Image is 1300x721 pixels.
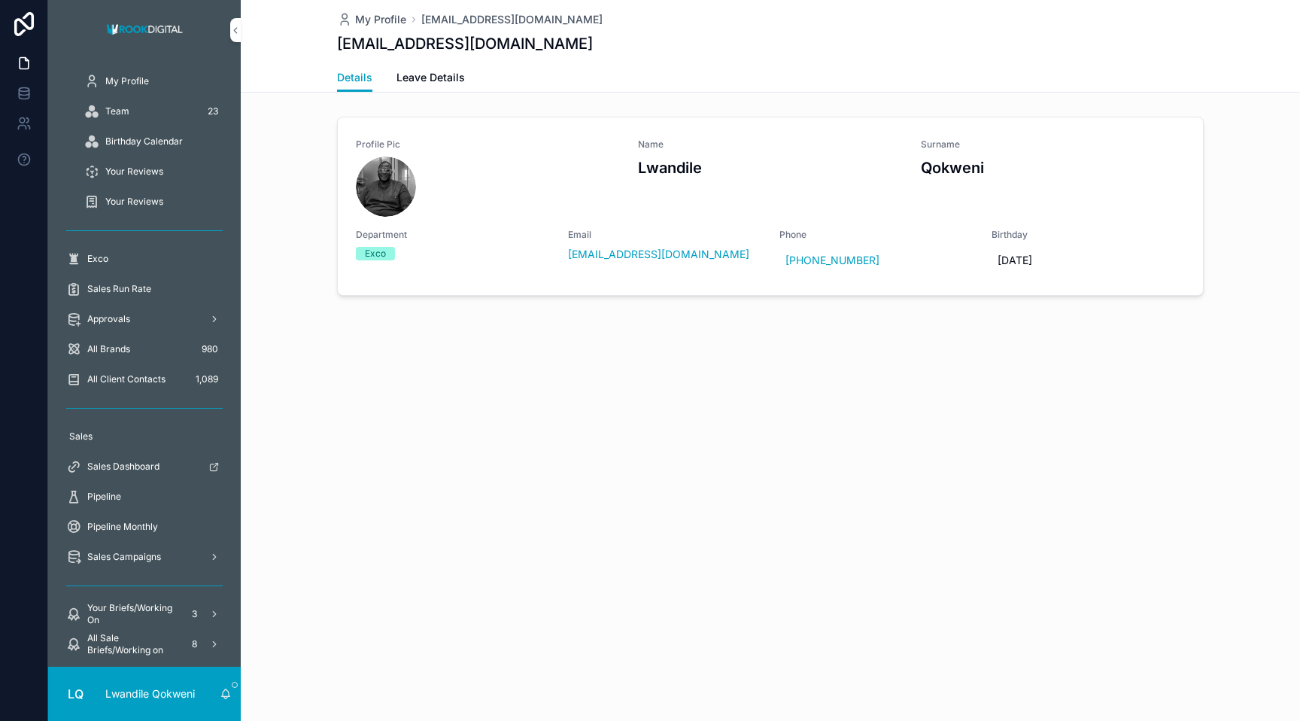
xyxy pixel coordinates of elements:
div: scrollable content [48,60,241,667]
span: Email [568,229,762,241]
a: All Sale Briefs/Working on8 [57,631,232,658]
a: [EMAIL_ADDRESS][DOMAIN_NAME] [568,247,749,262]
a: All Brands980 [57,336,232,363]
a: Sales [57,423,232,450]
span: Pipeline Monthly [87,521,158,533]
a: Exco [57,245,232,272]
a: Your Reviews [75,158,232,185]
span: Department [356,229,550,241]
span: Your Reviews [105,196,163,208]
h1: [EMAIL_ADDRESS][DOMAIN_NAME] [337,33,593,54]
a: Sales Dashboard [57,453,232,480]
span: Sales [69,430,93,443]
span: Birthday [992,229,1186,241]
div: 8 [185,635,203,653]
p: Lwandile Qokweni [105,686,195,701]
a: Your Reviews [75,188,232,215]
span: Exco [87,253,108,265]
span: Leave Details [396,70,465,85]
a: [PHONE_NUMBER] [785,253,879,268]
a: Pipeline Monthly [57,513,232,540]
span: Birthday Calendar [105,135,183,148]
a: [EMAIL_ADDRESS][DOMAIN_NAME] [421,12,603,27]
h3: Lwandile [638,157,902,179]
a: Sales Run Rate [57,275,232,303]
span: Name [638,138,902,151]
span: Surname [921,138,1185,151]
span: Your Briefs/Working On [87,602,179,626]
span: Phone [779,229,973,241]
div: 23 [203,102,223,120]
span: Sales Dashboard [87,461,159,473]
span: All Sale Briefs/Working on [87,632,179,656]
div: 3 [185,605,203,623]
div: 980 [197,340,223,358]
a: My Profile [337,12,406,27]
a: My Profile [75,68,232,95]
span: All Brands [87,343,130,355]
a: Details [337,64,372,93]
span: Your Reviews [105,166,163,178]
div: Exco [365,247,386,260]
a: Your Briefs/Working On3 [57,601,232,628]
h3: Qokweni [921,157,1185,179]
span: My Profile [105,75,149,87]
span: Profile Pic [356,138,620,151]
a: Approvals [57,306,232,333]
a: Team23 [75,98,232,125]
span: Approvals [87,313,130,325]
span: Pipeline [87,491,121,503]
span: Sales Campaigns [87,551,161,563]
img: App logo [102,18,187,42]
span: Details [337,70,372,85]
a: Sales Campaigns [57,543,232,570]
span: Team [105,105,129,117]
span: [DATE] [998,253,1180,268]
span: All Client Contacts [87,373,166,385]
a: Leave Details [396,64,465,94]
span: My Profile [355,12,406,27]
div: 1,089 [191,370,223,388]
span: Sales Run Rate [87,283,151,295]
a: All Client Contacts1,089 [57,366,232,393]
a: Birthday Calendar [75,128,232,155]
span: LQ [68,685,84,703]
a: Pipeline [57,483,232,510]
